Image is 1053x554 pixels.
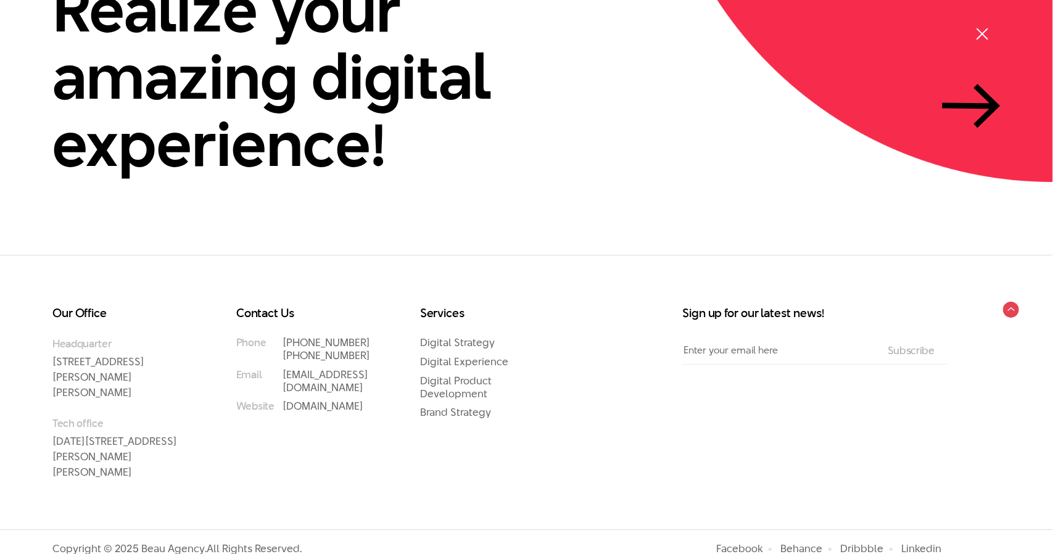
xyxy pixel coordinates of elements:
h3: Services [420,307,555,320]
a: [DOMAIN_NAME] [283,399,363,413]
a: [PHONE_NUMBER] [283,348,370,363]
a: Digital Experience [420,354,508,369]
small: Headquarter [52,336,187,351]
p: [STREET_ADDRESS][PERSON_NAME][PERSON_NAME] [52,336,187,400]
a: Brand Strategy [420,405,491,420]
h3: Contact Us [236,307,371,320]
input: Enter your email here [682,336,874,364]
small: Email [236,368,262,381]
a: Digital Strategy [420,335,495,350]
small: Phone [236,336,266,349]
a: [PHONE_NUMBER] [283,335,370,350]
p: [DATE][STREET_ADDRESS][PERSON_NAME][PERSON_NAME] [52,416,187,480]
h3: Sign up for our latest news! [682,307,948,320]
input: Subscribe [884,345,938,356]
h3: Our Office [52,307,187,320]
a: Digital Product Development [420,373,492,401]
small: Website [236,400,275,413]
a: [EMAIL_ADDRESS][DOMAIN_NAME] [283,367,368,395]
small: Tech office [52,416,187,431]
